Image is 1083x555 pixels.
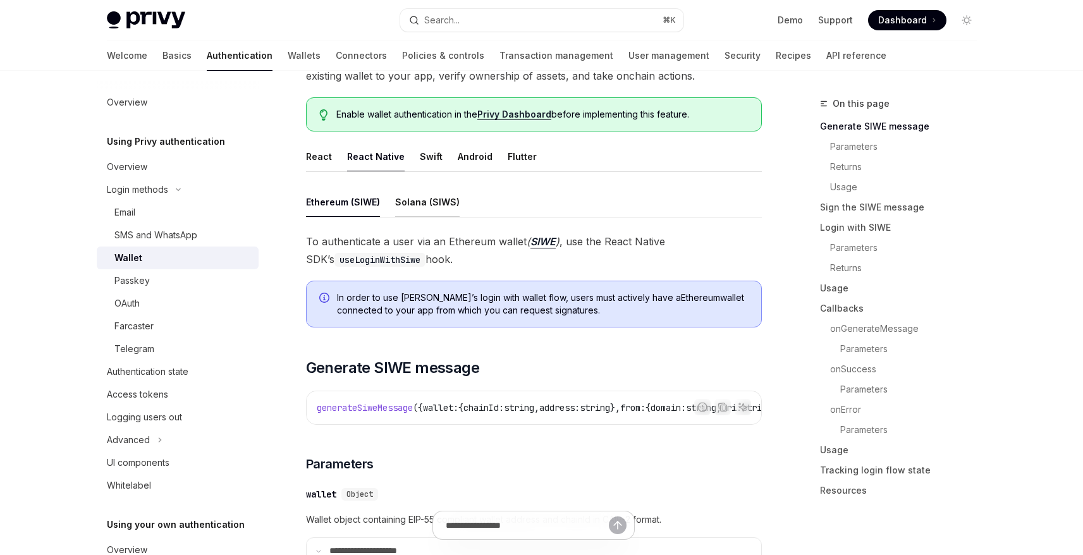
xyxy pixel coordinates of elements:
button: Send message [609,516,627,534]
a: Callbacks [820,298,987,319]
span: Object [346,489,373,499]
a: Wallet [97,247,259,269]
span: In order to use [PERSON_NAME]’s login with wallet flow, users must actively have a Ethereum walle... [337,291,749,317]
div: UI components [107,455,169,470]
a: OAuth [97,292,259,315]
span: from: [620,402,646,413]
div: Farcaster [114,319,154,334]
a: UI components [97,451,259,474]
input: Ask a question... [446,511,609,539]
span: }, [610,402,620,413]
a: Dashboard [868,10,946,30]
button: Toggle Login methods section [97,178,259,201]
a: Telegram [97,338,259,360]
div: Authentication state [107,364,188,379]
a: Parameters [820,379,987,399]
a: Tracking login flow state [820,460,987,480]
a: SMS and WhatsApp [97,224,259,247]
div: Overview [107,95,147,110]
span: To authenticate a user via an Ethereum wallet , use the React Native SDK’s hook. [306,233,762,268]
a: Privy Dashboard [477,109,551,120]
a: Usage [820,177,987,197]
a: User management [628,40,709,71]
div: Login methods [107,182,168,197]
div: wallet [306,488,336,501]
button: Report incorrect code [694,399,711,415]
em: ( ) [527,235,560,248]
a: Whitelabel [97,474,259,497]
span: Generate SIWE message [306,358,479,378]
span: address: [539,402,580,413]
div: React [306,142,332,171]
a: Access tokens [97,383,259,406]
a: Logging users out [97,406,259,429]
span: wallet: [423,402,458,413]
div: Flutter [508,142,537,171]
a: Transaction management [499,40,613,71]
span: On this page [833,96,890,111]
svg: Info [319,293,332,305]
h5: Using your own authentication [107,517,245,532]
h5: Using Privy authentication [107,134,225,149]
span: { [646,402,651,413]
a: Overview [97,156,259,178]
div: Telegram [114,341,154,357]
a: Parameters [820,238,987,258]
button: Copy the contents from the code block [714,399,731,415]
a: SIWE [530,235,556,248]
button: Toggle Advanced section [97,429,259,451]
div: Android [458,142,493,171]
svg: Tip [319,109,328,121]
div: React Native [347,142,405,171]
a: Generate SIWE message [820,116,987,137]
div: Solana (SIWS) [395,187,460,217]
a: Parameters [820,339,987,359]
span: string [686,402,716,413]
a: Email [97,201,259,224]
span: string [504,402,534,413]
span: ⌘ K [663,15,676,25]
span: string [580,402,610,413]
a: Resources [820,480,987,501]
span: { [458,402,463,413]
button: Ask AI [735,399,751,415]
a: Farcaster [97,315,259,338]
code: useLoginWithSiwe [334,253,425,267]
a: Demo [778,14,803,27]
a: Parameters [820,137,987,157]
a: Overview [97,91,259,114]
div: Whitelabel [107,478,151,493]
a: Support [818,14,853,27]
a: Wallets [288,40,321,71]
div: Email [114,205,135,220]
div: Search... [424,13,460,28]
a: onSuccess [820,359,987,379]
a: Parameters [820,420,987,440]
div: Ethereum (SIWE) [306,187,380,217]
div: Passkey [114,273,150,288]
div: OAuth [114,296,140,311]
span: uri: [721,402,742,413]
span: , [534,402,539,413]
span: Enable wallet authentication in the before implementing this feature. [336,108,748,121]
a: API reference [826,40,886,71]
a: Usage [820,278,987,298]
div: SMS and WhatsApp [114,228,197,243]
a: Recipes [776,40,811,71]
a: Passkey [97,269,259,292]
a: Usage [820,440,987,460]
span: chainId: [463,402,504,413]
button: Open search [400,9,683,32]
img: light logo [107,11,185,29]
a: onGenerateMessage [820,319,987,339]
div: Advanced [107,432,150,448]
span: generateSiweMessage [317,402,413,413]
a: Authentication [207,40,272,71]
a: Returns [820,258,987,278]
a: Welcome [107,40,147,71]
a: Connectors [336,40,387,71]
span: Parameters [306,455,374,473]
div: Wallet [114,250,142,265]
a: Authentication state [97,360,259,383]
span: domain: [651,402,686,413]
